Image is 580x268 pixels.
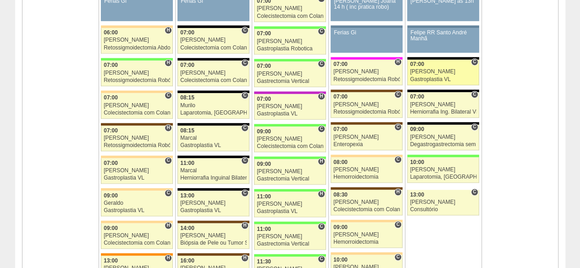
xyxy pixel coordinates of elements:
[318,190,325,197] span: Hospital
[177,253,249,256] div: Key: Santa Joana
[407,92,479,118] a: C 07:00 [PERSON_NAME] Herniorrafia Ing. Bilateral VL
[333,126,348,132] span: 07:00
[101,158,172,184] a: C 07:00 [PERSON_NAME] Gastroplastia VL
[241,27,248,34] span: Consultório
[180,70,247,76] div: [PERSON_NAME]
[104,29,118,36] span: 06:00
[165,189,171,197] span: Consultório
[333,174,400,180] div: Hemorroidectomia
[410,159,424,165] span: 10:00
[180,127,194,134] span: 08:15
[331,25,402,28] div: Key: Aviso
[180,240,247,246] div: Biópsia de Pele ou Tumor Superficial
[410,69,476,75] div: [PERSON_NAME]
[180,208,247,213] div: Gastroplastia VL
[180,200,247,206] div: [PERSON_NAME]
[257,226,271,232] span: 11:00
[407,154,479,157] div: Key: Brasil
[104,94,118,101] span: 07:00
[180,77,247,83] div: Colecistectomia com Colangiografia VL
[165,222,171,229] span: Hospital
[254,91,326,94] div: Key: Maria Braido
[165,27,171,34] span: Hospital
[257,241,323,247] div: Gastrectomia Vertical
[471,58,478,66] span: Consultório
[331,222,402,248] a: C 09:00 [PERSON_NAME] Hemorroidectomia
[257,13,323,19] div: Colecistectomia com Colangiografia VL
[407,60,479,85] a: C 07:00 [PERSON_NAME] Gastroplastia VL
[394,156,401,163] span: Consultório
[254,29,326,55] a: C 07:00 [PERSON_NAME] Gastroplastia Robotica
[104,103,170,109] div: [PERSON_NAME]
[407,89,479,92] div: Key: Blanc
[254,224,326,250] a: C 11:00 [PERSON_NAME] Gastrectomia Vertical
[410,191,424,198] span: 13:00
[257,258,271,265] span: 11:30
[101,28,172,54] a: H 06:00 [PERSON_NAME] Retossigmoidectomia Abdominal VL
[254,59,326,61] div: Key: Brasil
[180,192,194,199] span: 13:00
[318,125,325,132] span: Consultório
[331,252,402,255] div: Key: Bartira
[334,30,399,36] div: Ferias Gi
[318,27,325,35] span: Consultório
[257,143,323,149] div: Colecistectomia com Colangiografia VL
[254,124,326,126] div: Key: Brasil
[333,134,400,140] div: [PERSON_NAME]
[410,61,424,67] span: 07:00
[331,60,402,85] a: H 07:00 [PERSON_NAME] Retossigmoidectomia Robótica
[104,175,170,181] div: Gastroplastia VL
[410,30,476,42] div: Felipe RR Santo André Manhã
[407,28,479,53] a: Felipe RR Santo André Manhã
[257,176,323,182] div: Gastrectomia Vertical
[165,157,171,164] span: Consultório
[104,77,170,83] div: Retossigmoidectomia Robótica
[177,25,249,28] div: Key: Blanc
[254,254,326,257] div: Key: Brasil
[177,60,249,86] a: C 07:00 [PERSON_NAME] Colecistectomia com Colangiografia VL
[104,257,118,264] span: 13:00
[104,142,170,148] div: Retossigmoidectomia Robótica
[104,135,170,141] div: [PERSON_NAME]
[410,109,476,115] div: Herniorrafia Ing. Bilateral VL
[407,25,479,28] div: Key: Aviso
[180,110,247,116] div: Laparotomia, [GEOGRAPHIC_DATA], Drenagem, Bridas VL
[104,225,118,231] span: 09:00
[331,122,402,125] div: Key: Santa Joana
[254,94,326,120] a: H 07:00 [PERSON_NAME] Gastroplastia VL
[165,92,171,99] span: Consultório
[407,157,479,183] a: 10:00 [PERSON_NAME] Laparotomia, [GEOGRAPHIC_DATA], Drenagem, Bridas VL
[254,159,326,185] a: H 09:00 [PERSON_NAME] Gastrectomia Vertical
[104,200,170,206] div: Geraldo
[410,134,476,140] div: [PERSON_NAME]
[333,61,348,67] span: 07:00
[410,142,476,148] div: Degastrogastrectomia sem vago
[333,232,400,238] div: [PERSON_NAME]
[333,191,348,198] span: 08:30
[333,167,400,173] div: [PERSON_NAME]
[257,193,271,200] span: 11:00
[318,93,325,100] span: Hospital
[180,37,247,43] div: [PERSON_NAME]
[241,157,248,164] span: Consultório
[257,234,323,240] div: [PERSON_NAME]
[180,103,247,109] div: Murilo
[318,158,325,165] span: Hospital
[331,157,402,183] a: C 08:00 [PERSON_NAME] Hemorroidectomia
[257,71,323,77] div: [PERSON_NAME]
[104,240,170,246] div: Colecistectomia com Colangiografia VL
[333,239,400,245] div: Hemorroidectomia
[104,62,118,68] span: 07:00
[254,61,326,87] a: C 07:00 [PERSON_NAME] Gastrectomia Vertical
[331,154,402,157] div: Key: Bartira
[410,199,476,205] div: [PERSON_NAME]
[241,59,248,66] span: Consultório
[104,160,118,166] span: 07:00
[101,155,172,158] div: Key: Bartira
[104,208,170,213] div: Gastroplastia VL
[101,223,172,249] a: H 09:00 [PERSON_NAME] Colecistectomia com Colangiografia VL
[410,93,424,100] span: 07:00
[410,77,476,82] div: Gastroplastia VL
[104,127,118,134] span: 07:00
[177,90,249,93] div: Key: Blanc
